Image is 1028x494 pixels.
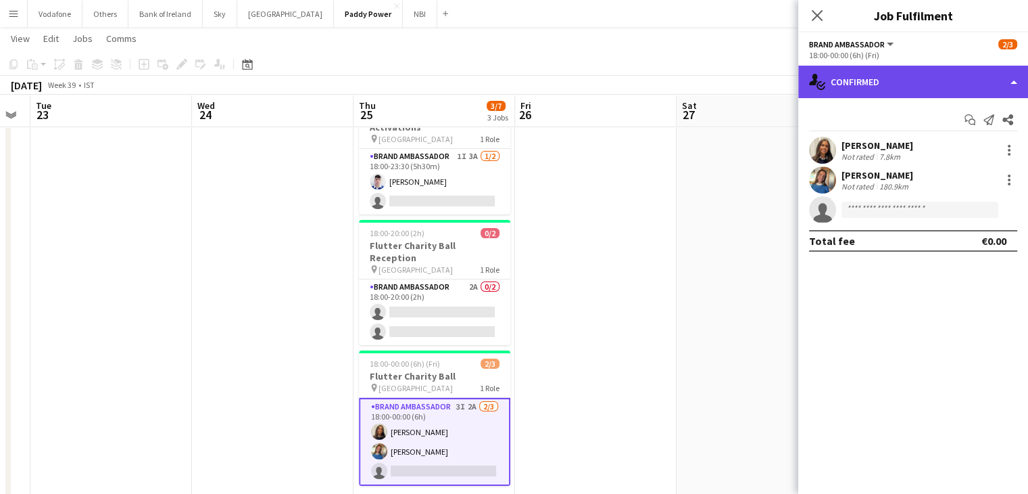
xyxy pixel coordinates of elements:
[877,152,903,162] div: 7.8km
[481,228,499,238] span: 0/2
[101,30,142,47] a: Comms
[84,80,95,90] div: IST
[981,234,1006,248] div: €0.00
[682,99,697,112] span: Sat
[237,1,334,27] button: [GEOGRAPHIC_DATA]
[798,7,1028,24] h3: Job Fulfilment
[197,99,215,112] span: Wed
[378,134,453,144] span: [GEOGRAPHIC_DATA]
[359,89,510,215] app-job-card: 18:00-23:30 (5h30m)1/2Flutter Charity Ball Activations [GEOGRAPHIC_DATA]1 RoleBrand Ambassador1I3...
[378,265,453,275] span: [GEOGRAPHIC_DATA]
[480,265,499,275] span: 1 Role
[487,112,508,122] div: 3 Jobs
[518,107,531,122] span: 26
[370,359,440,369] span: 18:00-00:00 (6h) (Fri)
[45,80,78,90] span: Week 39
[38,30,64,47] a: Edit
[28,1,82,27] button: Vodafone
[359,279,510,345] app-card-role: Brand Ambassador2A0/218:00-20:00 (2h)
[106,32,137,45] span: Comms
[334,1,403,27] button: Paddy Power
[809,234,855,248] div: Total fee
[370,228,424,238] span: 18:00-20:00 (2h)
[841,139,913,152] div: [PERSON_NAME]
[82,1,128,27] button: Others
[34,107,51,122] span: 23
[809,50,1017,60] div: 18:00-00:00 (6h) (Fri)
[378,383,453,393] span: [GEOGRAPHIC_DATA]
[72,32,93,45] span: Jobs
[359,220,510,345] app-job-card: 18:00-20:00 (2h)0/2Flutter Charity Ball Reception [GEOGRAPHIC_DATA]1 RoleBrand Ambassador2A0/218:...
[359,240,510,264] h3: Flutter Charity Ball Reception
[877,181,911,192] div: 180.9km
[481,359,499,369] span: 2/3
[357,107,376,122] span: 25
[128,1,203,27] button: Bank of Ireland
[809,39,896,49] button: Brand Ambassador
[841,152,877,162] div: Not rated
[680,107,697,122] span: 27
[480,134,499,144] span: 1 Role
[798,66,1028,98] div: Confirmed
[487,101,506,111] span: 3/7
[36,99,51,112] span: Tue
[841,169,913,181] div: [PERSON_NAME]
[11,32,30,45] span: View
[359,370,510,382] h3: Flutter Charity Ball
[195,107,215,122] span: 24
[520,99,531,112] span: Fri
[841,181,877,192] div: Not rated
[11,78,42,92] div: [DATE]
[359,351,510,486] app-job-card: 18:00-00:00 (6h) (Fri)2/3Flutter Charity Ball [GEOGRAPHIC_DATA]1 RoleBrand Ambassador3I2A2/318:00...
[43,32,59,45] span: Edit
[359,149,510,215] app-card-role: Brand Ambassador1I3A1/218:00-23:30 (5h30m)[PERSON_NAME]
[67,30,98,47] a: Jobs
[203,1,237,27] button: Sky
[998,39,1017,49] span: 2/3
[359,398,510,486] app-card-role: Brand Ambassador3I2A2/318:00-00:00 (6h)[PERSON_NAME][PERSON_NAME]
[403,1,437,27] button: NBI
[5,30,35,47] a: View
[359,99,376,112] span: Thu
[809,39,885,49] span: Brand Ambassador
[480,383,499,393] span: 1 Role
